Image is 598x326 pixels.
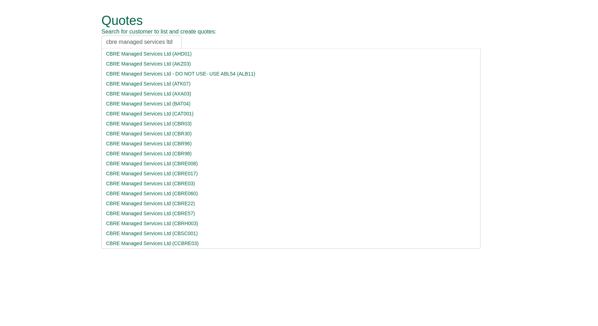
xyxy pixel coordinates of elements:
div: CBRE Managed Services Ltd (ATK07) [106,80,476,87]
div: CBRE Managed Services Ltd (CCBRE03) [106,240,476,247]
div: CBRE Managed Services Ltd (CBRE22) [106,200,476,207]
div: CBRE Managed Services Ltd (CBRE017) [106,170,476,177]
div: CBRE Managed Services Ltd (CBR30) [106,130,476,137]
h1: Quotes [101,14,481,28]
div: CBRE Managed Services Ltd - DO NOT USE- USE ABL54 (ALB11) [106,70,476,77]
div: CBRE Managed Services Ltd (CAT001) [106,110,476,117]
span: Search for customer to list and create quotes: [101,29,216,35]
div: CBRE Managed Services Ltd (CBR96) [106,140,476,147]
div: CBRE Managed Services Ltd (CBR98) [106,150,476,157]
div: CBRE Managed Services Ltd (AXA03) [106,90,476,97]
div: CBRE Managed Services Ltd (CBSC001) [106,230,476,237]
div: CBRE Managed Services Ltd (CBRE57) [106,210,476,217]
div: CBRE Managed Services Ltd (CBRH003) [106,220,476,227]
div: CBRE Managed Services Ltd (CBRE03) [106,180,476,187]
div: CBRE Managed Services Ltd (BAT04) [106,100,476,107]
div: CBRE Managed Services Ltd (CBRE060) [106,190,476,197]
div: CBRE Managed Services Ltd (AHD01) [106,50,476,57]
div: CBRE Managed Services Ltd (AKZ03) [106,60,476,67]
div: CBRE Managed Services Ltd (CBRE008) [106,160,476,167]
div: CBRE Managed Services Ltd (CBR03) [106,120,476,127]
